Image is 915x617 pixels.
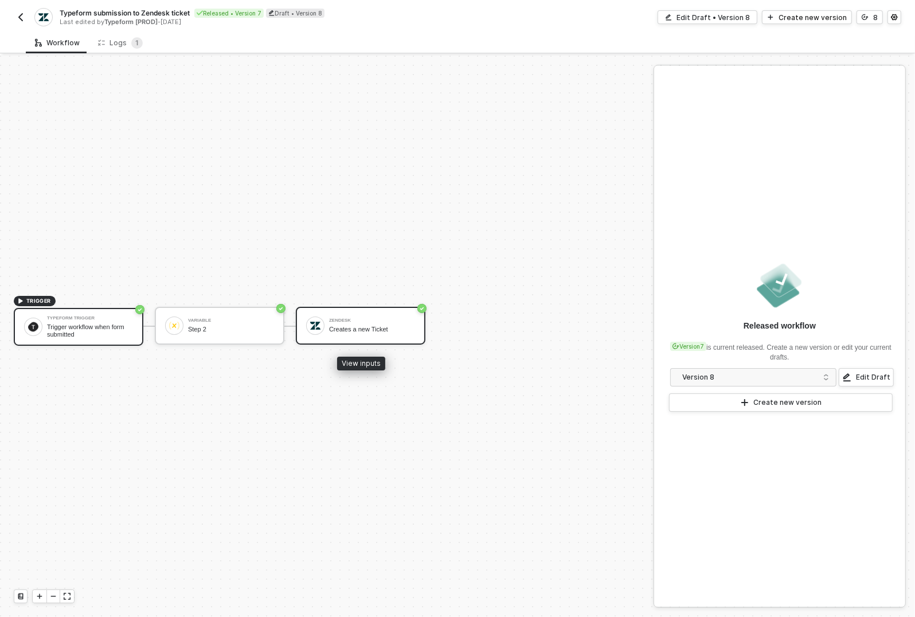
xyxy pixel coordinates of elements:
[38,12,48,22] img: integration-icon
[670,342,706,351] div: Version 7
[14,10,28,24] button: back
[50,593,57,600] span: icon-minus
[60,18,456,26] div: Last edited by - [DATE]
[169,321,179,331] img: icon
[668,336,891,362] div: is current released. Create a new version or edit your current drafts.
[665,14,672,21] span: icon-edit
[131,37,143,49] sup: 1
[740,398,749,407] span: icon-play
[754,260,805,311] img: released.png
[672,343,679,350] span: icon-versioning
[767,14,774,21] span: icon-play
[856,373,890,382] div: Edit Draft
[188,318,274,323] div: Variable
[677,13,750,22] div: Edit Draft • Version 8
[754,398,822,407] div: Create new version
[862,14,869,21] span: icon-versioning
[35,38,80,48] div: Workflow
[417,304,427,313] span: icon-success-page
[266,9,324,18] div: Draft • Version 8
[839,368,894,386] button: Edit Draft
[337,357,385,370] div: View inputs
[194,9,264,18] div: Released • Version 7
[310,321,320,331] img: icon
[188,326,274,333] div: Step 2
[28,322,38,332] img: icon
[268,10,275,16] span: icon-edit
[135,305,144,314] span: icon-success-page
[276,304,286,313] span: icon-success-page
[16,13,25,22] img: back
[104,18,158,26] span: Typeform [PROD]
[329,318,415,323] div: Zendesk
[36,593,43,600] span: icon-play
[669,393,893,412] button: Create new version
[857,10,883,24] button: 8
[682,371,817,384] div: Version 8
[891,14,898,21] span: icon-settings
[744,320,816,331] div: Released workflow
[60,8,190,18] span: Typeform submission to Zendesk ticket
[47,323,133,338] div: Trigger workflow when form submitted
[98,37,143,49] div: Logs
[26,296,51,306] span: TRIGGER
[842,373,851,382] span: icon-edit
[873,13,878,22] div: 8
[47,316,133,321] div: Typeform Trigger
[658,10,757,24] button: Edit Draft • Version 8
[779,13,847,22] div: Create new version
[329,326,415,333] div: Creates a new Ticket
[64,593,71,600] span: icon-expand
[762,10,852,24] button: Create new version
[17,298,24,304] span: icon-play
[135,38,139,47] span: 1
